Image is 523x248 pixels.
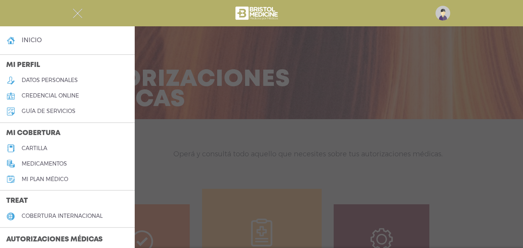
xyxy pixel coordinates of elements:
img: bristol-medicine-blanco.png [234,4,280,22]
h5: Mi plan médico [22,176,68,183]
img: Cober_menu-close-white.svg [73,9,82,18]
h5: medicamentos [22,161,67,167]
h5: cobertura internacional [22,213,103,219]
h5: credencial online [22,92,79,99]
h5: cartilla [22,145,47,152]
h5: guía de servicios [22,108,75,115]
img: profile-placeholder.svg [436,6,450,21]
h4: inicio [22,36,42,44]
h5: datos personales [22,77,78,84]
